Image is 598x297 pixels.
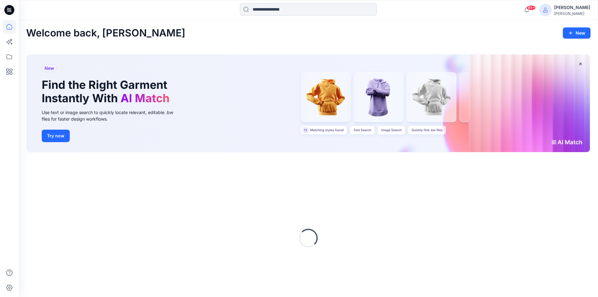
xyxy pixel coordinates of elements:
[26,27,185,39] h2: Welcome back, [PERSON_NAME]
[42,78,173,105] h1: Find the Right Garment Instantly With
[554,4,590,11] div: [PERSON_NAME]
[554,11,590,16] div: [PERSON_NAME]
[526,5,536,10] span: 99+
[45,65,54,72] span: New
[42,130,70,142] button: Try now
[543,7,548,12] svg: avatar
[121,91,169,105] span: AI Match
[42,109,182,122] div: Use text or image search to quickly locate relevant, editable .bw files for faster design workflows.
[563,27,591,39] button: New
